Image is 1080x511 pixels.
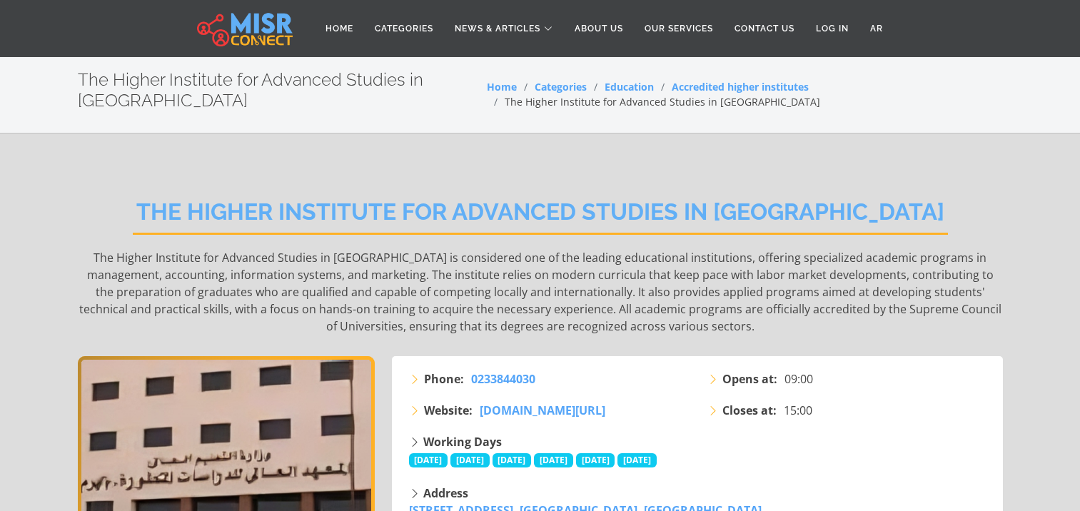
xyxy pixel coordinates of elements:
span: [DATE] [450,453,490,467]
strong: Closes at: [722,402,777,419]
span: 15:00 [784,402,812,419]
strong: Website: [424,402,473,419]
strong: Phone: [424,370,464,388]
strong: Opens at: [722,370,777,388]
span: 0233844030 [471,371,535,387]
h2: The Higher Institute for Advanced Studies in [GEOGRAPHIC_DATA] [78,70,487,111]
span: [DATE] [409,453,448,467]
a: About Us [564,15,634,42]
a: [DOMAIN_NAME][URL] [480,402,605,419]
span: [DATE] [493,453,532,467]
a: Education [605,80,654,93]
a: Categories [364,15,444,42]
a: AR [859,15,894,42]
span: [DATE] [576,453,615,467]
a: Log in [805,15,859,42]
span: [DOMAIN_NAME][URL] [480,403,605,418]
a: Our Services [634,15,724,42]
li: The Higher Institute for Advanced Studies in [GEOGRAPHIC_DATA] [487,94,820,109]
strong: Address [423,485,468,501]
h2: The Higher Institute for Advanced Studies in [GEOGRAPHIC_DATA] [133,198,948,235]
a: Contact Us [724,15,805,42]
span: [DATE] [617,453,657,467]
img: main.misr_connect [197,11,293,46]
a: Home [487,80,517,93]
span: News & Articles [455,22,540,35]
span: [DATE] [534,453,573,467]
a: 0233844030 [471,370,535,388]
a: News & Articles [444,15,564,42]
p: The Higher Institute for Advanced Studies in [GEOGRAPHIC_DATA] is considered one of the leading e... [78,249,1003,335]
strong: Working Days [423,434,502,450]
span: 09:00 [784,370,813,388]
a: Accredited higher institutes [672,80,809,93]
a: Home [315,15,364,42]
a: Categories [535,80,587,93]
